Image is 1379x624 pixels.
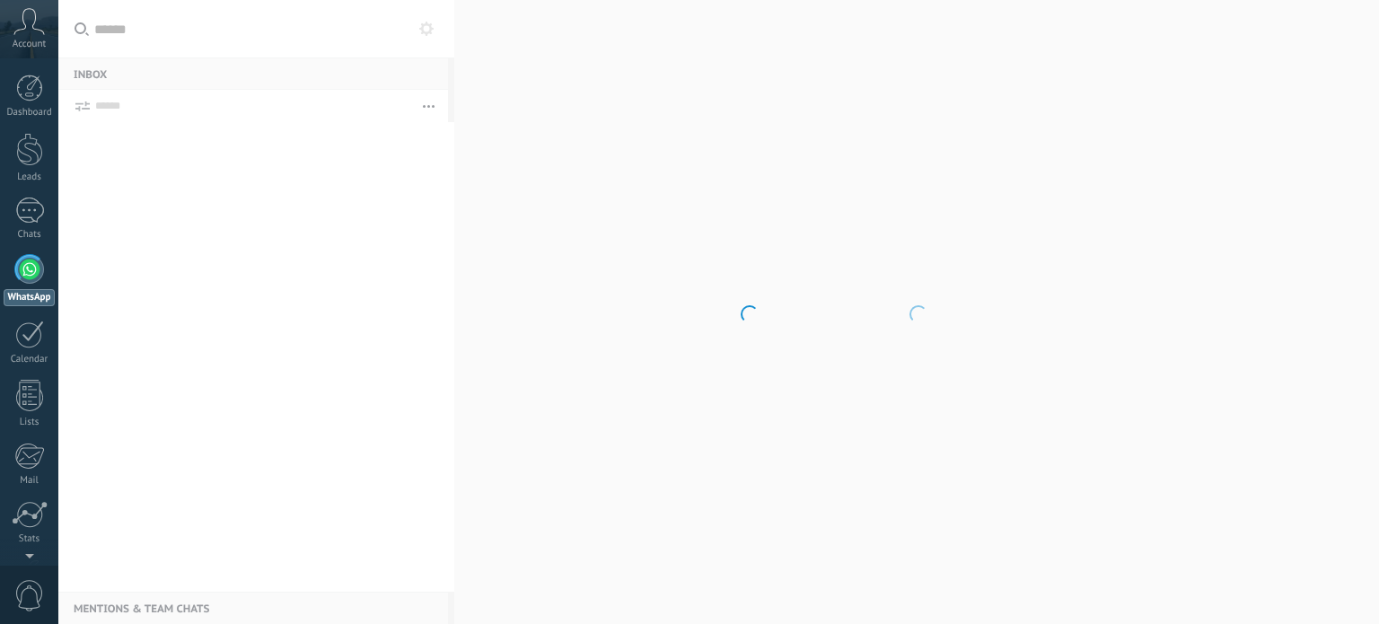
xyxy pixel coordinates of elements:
[13,39,46,50] span: Account
[4,354,56,365] div: Calendar
[4,171,56,183] div: Leads
[4,289,55,306] div: WhatsApp
[4,533,56,545] div: Stats
[4,107,56,119] div: Dashboard
[4,475,56,487] div: Mail
[4,417,56,428] div: Lists
[4,229,56,241] div: Chats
